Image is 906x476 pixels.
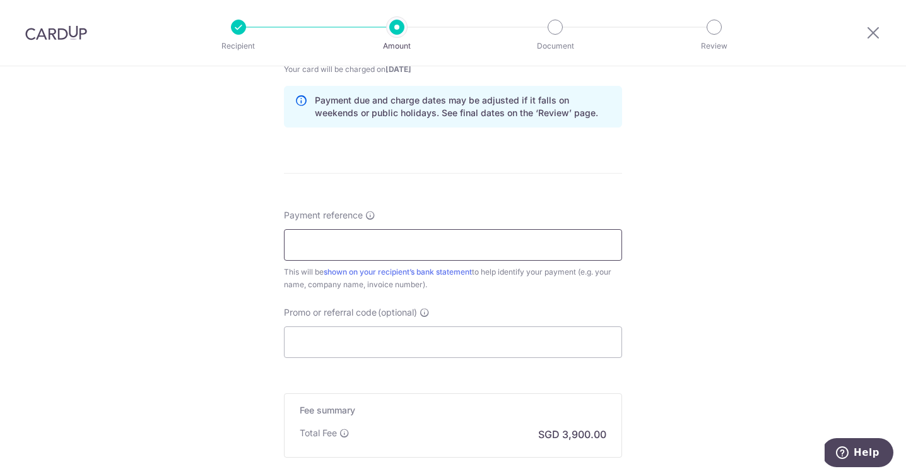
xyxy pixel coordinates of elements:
[192,40,285,52] p: Recipient
[385,64,411,74] span: [DATE]
[668,40,761,52] p: Review
[284,63,445,76] span: Your card will be charged on
[300,427,337,439] p: Total Fee
[509,40,602,52] p: Document
[300,404,606,417] h5: Fee summary
[350,40,444,52] p: Amount
[284,266,622,291] div: This will be to help identify your payment (e.g. your name, company name, invoice number).
[538,427,606,442] p: SGD 3,900.00
[825,438,893,470] iframe: Opens a widget where you can find more information
[324,267,472,277] a: shown on your recipient’s bank statement
[284,306,377,319] span: Promo or referral code
[284,209,363,222] span: Payment reference
[378,306,417,319] span: (optional)
[315,94,611,119] p: Payment due and charge dates may be adjusted if it falls on weekends or public holidays. See fina...
[25,25,87,40] img: CardUp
